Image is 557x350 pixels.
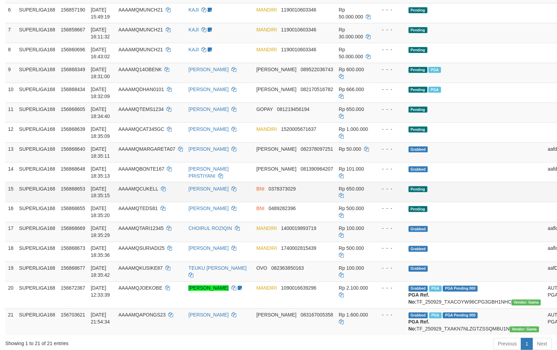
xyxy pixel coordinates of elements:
[277,106,310,112] span: Copy 081219456194 to clipboard
[429,87,441,93] span: Marked by aafsengchandara
[61,27,85,32] span: 156858667
[406,282,545,308] td: TF_250929_TXACOYW96CPG3GBH1NHC
[5,202,16,222] td: 16
[16,83,58,103] td: SUPERLIGA168
[118,246,164,251] span: AAAAMQSURIADI25
[16,282,58,308] td: SUPERLIGA168
[118,166,164,172] span: AAAAMQBONTE167
[188,285,229,291] a: [PERSON_NAME]
[377,66,403,73] div: - - -
[61,266,85,271] span: 156868677
[257,266,267,271] span: OVO
[91,226,110,238] span: [DATE] 18:35:29
[409,266,428,272] span: Grabbed
[409,107,428,113] span: Pending
[61,67,85,72] span: 156868349
[257,285,277,291] span: MANDIRI
[16,23,58,43] td: SUPERLIGA168
[61,285,85,291] span: 156672367
[429,286,441,292] span: Marked by aafsengchandara
[257,206,265,211] span: BNI
[272,266,304,271] span: Copy 082363850163 to clipboard
[257,146,297,152] span: [PERSON_NAME]
[16,43,58,63] td: SUPERLIGA168
[16,103,58,122] td: SUPERLIGA168
[409,206,428,212] span: Pending
[409,246,428,252] span: Grabbed
[339,206,364,211] span: Rp 500.000
[409,166,428,172] span: Grabbed
[257,87,297,92] span: [PERSON_NAME]
[257,186,265,192] span: BNI
[339,285,368,291] span: Rp 2.100.000
[281,285,317,291] span: Copy 1090016639296 to clipboard
[91,7,110,20] span: [DATE] 15:49:19
[16,308,58,335] td: SUPERLIGA168
[409,67,428,73] span: Pending
[61,246,85,251] span: 156868673
[118,47,163,52] span: AAAAMQMUNCH21
[16,182,58,202] td: SUPERLIGA168
[377,26,403,33] div: - - -
[339,87,364,92] span: Rp 666.000
[91,126,110,139] span: [DATE] 18:35:09
[188,146,229,152] a: [PERSON_NAME]
[5,103,16,122] td: 11
[5,242,16,262] td: 18
[339,7,363,20] span: Rp 50.000.000
[377,46,403,53] div: - - -
[61,106,85,112] span: 156868605
[188,186,229,192] a: [PERSON_NAME]
[269,186,296,192] span: Copy 0378373029 to clipboard
[510,327,539,333] span: Vendor URL: https://trx31.1velocity.biz
[281,7,317,13] span: Copy 1190010603346 to clipboard
[409,47,428,53] span: Pending
[339,67,364,72] span: Rp 600.000
[409,27,428,33] span: Pending
[493,338,521,350] a: Previous
[377,312,403,319] div: - - -
[16,122,58,142] td: SUPERLIGA168
[5,182,16,202] td: 15
[5,23,16,43] td: 7
[409,127,428,133] span: Pending
[5,83,16,103] td: 10
[377,245,403,252] div: - - -
[188,27,199,32] a: KAJI
[118,285,162,291] span: AAAAMQJOEKOBE
[257,47,277,52] span: MANDIRI
[118,226,164,231] span: AAAAMQTARI12345
[377,126,403,133] div: - - -
[339,27,363,39] span: Rp 30.000.000
[188,106,229,112] a: [PERSON_NAME]
[377,225,403,232] div: - - -
[118,266,163,271] span: AAAAMQKUSIKE87
[443,313,478,319] span: PGA Pending
[257,106,273,112] span: GOPAY
[409,147,428,152] span: Grabbed
[61,146,85,152] span: 156868640
[5,3,16,23] td: 6
[91,166,110,179] span: [DATE] 18:35:13
[91,47,110,59] span: [DATE] 16:43:02
[257,226,277,231] span: MANDIRI
[188,87,229,92] a: [PERSON_NAME]
[61,226,85,231] span: 156868669
[91,246,110,258] span: [DATE] 18:35:36
[409,286,428,292] span: Grabbed
[16,63,58,83] td: SUPERLIGA168
[16,222,58,242] td: SUPERLIGA168
[409,319,430,332] b: PGA Ref. No:
[339,226,364,231] span: Rp 100.000
[339,166,364,172] span: Rp 101.000
[429,313,441,319] span: Marked by aafchhiseyha
[5,282,16,308] td: 20
[118,126,164,132] span: AAAAMQCAT345GC
[281,246,317,251] span: Copy 1740002815439 to clipboard
[281,47,317,52] span: Copy 1190010603346 to clipboard
[377,165,403,172] div: - - -
[5,162,16,182] td: 14
[339,126,368,132] span: Rp 1.000.000
[339,266,364,271] span: Rp 100.000
[118,106,164,112] span: AAAAMQTEMS1234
